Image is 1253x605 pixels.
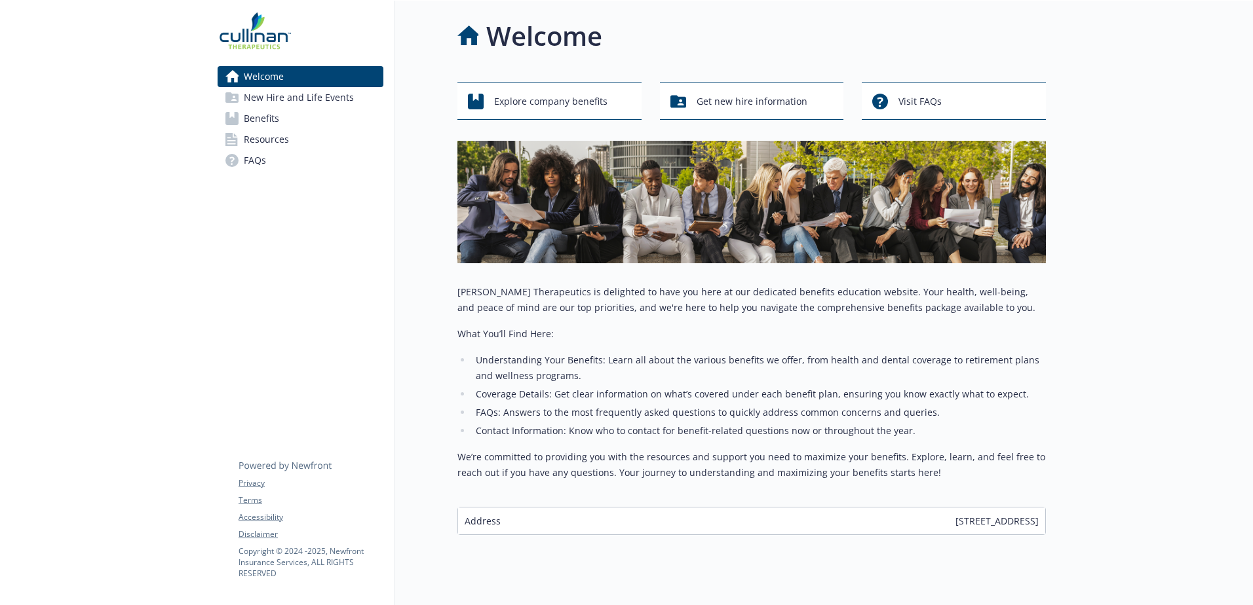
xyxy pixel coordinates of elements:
span: New Hire and Life Events [244,87,354,108]
a: FAQs [218,150,383,171]
button: Visit FAQs [862,82,1046,120]
li: Coverage Details: Get clear information on what’s covered under each benefit plan, ensuring you k... [472,386,1046,402]
li: Contact Information: Know who to contact for benefit-related questions now or throughout the year. [472,423,1046,439]
a: Resources [218,129,383,150]
a: Welcome [218,66,383,87]
p: Copyright © 2024 - 2025 , Newfront Insurance Services, ALL RIGHTS RESERVED [239,545,383,579]
img: overview page banner [457,141,1046,263]
a: New Hire and Life Events [218,87,383,108]
p: We’re committed to providing you with the resources and support you need to maximize your benefit... [457,449,1046,481]
span: Resources [244,129,289,150]
span: Welcome [244,66,284,87]
button: Explore company benefits [457,82,642,120]
p: [PERSON_NAME] Therapeutics is delighted to have you here at our dedicated benefits education webs... [457,284,1046,316]
span: Get new hire information [697,89,807,114]
a: Disclaimer [239,528,383,540]
a: Privacy [239,477,383,489]
button: Get new hire information [660,82,844,120]
span: Explore company benefits [494,89,607,114]
a: Benefits [218,108,383,129]
h1: Welcome [486,16,602,56]
span: Visit FAQs [898,89,942,114]
li: Understanding Your Benefits: Learn all about the various benefits we offer, from health and denta... [472,352,1046,384]
p: What You’ll Find Here: [457,326,1046,342]
span: FAQs [244,150,266,171]
span: Benefits [244,108,279,129]
li: FAQs: Answers to the most frequently asked questions to quickly address common concerns and queries. [472,405,1046,420]
a: Accessibility [239,511,383,523]
a: Terms [239,494,383,506]
span: Address [465,514,501,528]
span: [STREET_ADDRESS] [955,514,1039,528]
